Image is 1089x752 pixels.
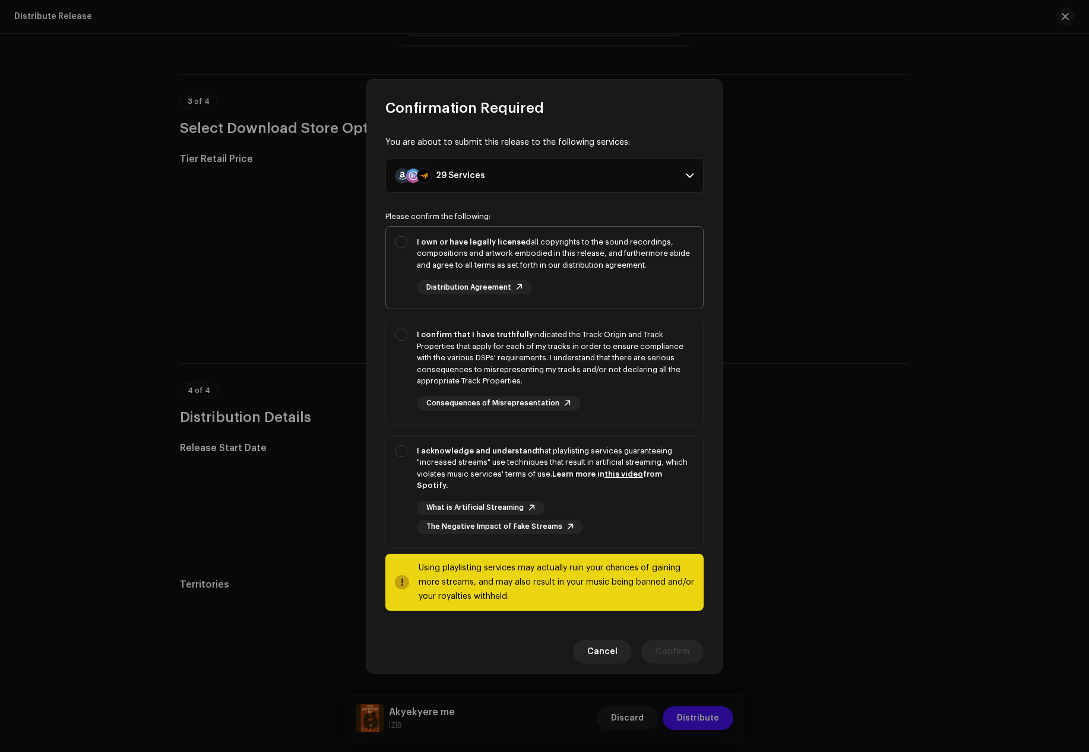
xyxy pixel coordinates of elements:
[417,236,694,271] div: all copyrights to the sound recordings, compositions and artwork embodied in this release, and fu...
[385,137,704,149] div: You are about to submit this release to the following services:
[385,99,544,118] span: Confirmation Required
[417,329,694,387] div: indicated the Track Origin and Track Properties that apply for each of my tracks in order to ensu...
[417,238,531,246] strong: I own or have legally licensed
[426,504,524,512] span: What is Artificial Streaming
[426,284,511,291] span: Distribution Agreement
[385,212,704,221] div: Please confirm the following:
[604,470,643,478] a: this video
[426,523,562,531] span: The Negative Impact of Fake Streams
[417,447,537,455] strong: I acknowledge and understand
[385,319,704,426] p-togglebutton: I confirm that I have truthfullyindicated the Track Origin and Track Properties that apply for ea...
[417,331,533,338] strong: I confirm that I have truthfully
[587,640,618,664] span: Cancel
[417,445,694,491] div: that playlisting services guaranteeing "increased streams" use techniques that result in artifici...
[385,435,704,549] p-togglebutton: I acknowledge and understandthat playlisting services guaranteeing "increased streams" use techni...
[573,640,632,664] button: Cancel
[426,399,559,407] span: Consequences of Misrepresentation
[436,171,485,180] div: 29 Services
[417,470,662,490] strong: Learn more in from Spotify.
[641,640,704,664] button: Confirm
[385,226,704,310] p-togglebutton: I own or have legally licensedall copyrights to the sound recordings, compositions and artwork em...
[385,158,704,193] p-accordion-header: 29 Services
[656,640,689,664] span: Confirm
[419,561,694,604] div: Using playlisting services may actually ruin your chances of gaining more streams, and may also r...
